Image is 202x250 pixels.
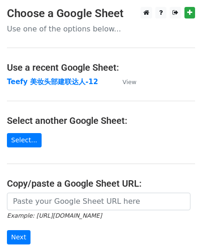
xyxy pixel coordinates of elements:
[7,78,98,86] a: Teefy 美妆头部建联达人-12
[7,7,195,20] h3: Choose a Google Sheet
[7,62,195,73] h4: Use a recent Google Sheet:
[113,78,136,86] a: View
[7,133,42,147] a: Select...
[7,193,190,210] input: Paste your Google Sheet URL here
[7,24,195,34] p: Use one of the options below...
[7,178,195,189] h4: Copy/paste a Google Sheet URL:
[7,212,102,219] small: Example: [URL][DOMAIN_NAME]
[7,230,31,244] input: Next
[122,79,136,85] small: View
[7,115,195,126] h4: Select another Google Sheet:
